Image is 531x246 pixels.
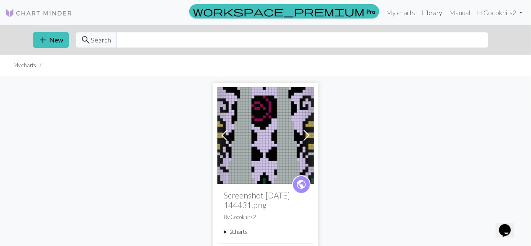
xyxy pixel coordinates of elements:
span: add [38,34,48,46]
i: public [296,176,306,193]
img: Logo [5,8,72,18]
a: Library [418,4,446,21]
a: HiCocoknits2 [473,4,526,21]
a: Screenshot 2025-09-22 144431.png [217,130,314,138]
h2: Screenshot [DATE] 144431.png [224,190,307,210]
li: My charts [13,61,36,69]
summary: 2charts [224,228,307,236]
img: Screenshot 2025-09-22 144431.png [217,87,314,184]
a: Manual [446,4,473,21]
iframe: chat widget [496,212,523,238]
a: My charts [383,4,418,21]
span: public [296,178,306,191]
a: public [292,175,311,194]
a: Pro [189,4,379,19]
span: search [81,34,91,46]
button: New [33,32,69,48]
span: Search [91,35,111,45]
span: workspace_premium [193,5,365,17]
p: By Cocoknits2 [224,213,307,221]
